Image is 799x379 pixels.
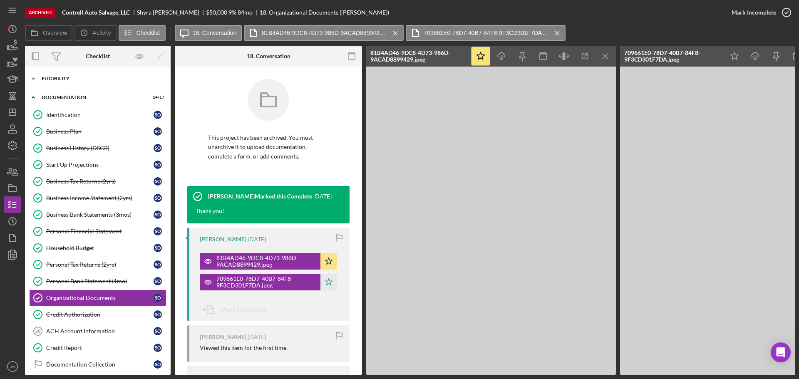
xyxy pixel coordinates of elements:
div: Identification [46,111,154,118]
div: Shyra [PERSON_NAME] [137,9,206,16]
button: 81B4AD46-9DC8-4D73-986D-9ACAD8899429.jpeg [244,25,404,41]
div: Personal Financial Statement [46,228,154,235]
div: S O [154,127,162,136]
a: Business History (DSCR)SO [29,140,166,156]
div: S O [154,344,162,352]
div: Business Bank Statements (3mos) [46,211,154,218]
div: Documentation [42,95,144,100]
div: S O [154,161,162,169]
div: Business Tax Returns (2yrs) [46,178,154,185]
a: Credit ReportSO [29,339,166,356]
div: Checklist [86,53,110,59]
button: Activity [74,25,116,41]
label: Overview [43,30,67,36]
div: Personal Tax Returns (2yrs) [46,261,154,268]
div: Business Plan [46,128,154,135]
div: $50,000 [206,9,227,16]
div: Credit Authorization [46,311,154,318]
div: 709661E0-78D7-40B7-84F8-9F3CD301F7DA.jpeg [624,50,720,63]
button: Move Documents [200,299,275,320]
div: Start Up Projections [46,161,154,168]
div: Personal Bank Statement (1mo) [46,278,154,285]
button: 81B4AD46-9DC8-4D73-986D-9ACAD8899429.jpeg [200,253,337,270]
div: S O [154,260,162,269]
div: S O [154,294,162,302]
label: Checklist [136,30,160,36]
a: Business Income Statement (2yrs)SO [29,190,166,206]
p: This project has been archived. You must unarchive it to upload documentation, complete a form, o... [208,133,329,161]
div: Business Income Statement (2yrs) [46,195,154,201]
tspan: 20 [35,329,40,334]
a: Business PlanSO [29,123,166,140]
a: Business Bank Statements (3mos)SO [29,206,166,223]
div: 18. Organizational Documents ([PERSON_NAME]) [260,9,389,16]
div: S O [154,244,162,252]
div: ACH Account Information [46,328,154,334]
a: Personal Tax Returns (2yrs)SO [29,256,166,273]
div: S O [154,211,162,219]
a: 20ACH Account InformationSO [29,323,166,339]
a: Household BudgetSO [29,240,166,256]
a: IdentificationSO [29,107,166,123]
span: Move Documents [221,306,266,313]
div: S O [154,111,162,119]
div: 18. Conversation [247,53,290,59]
button: 709661E0-78D7-40B7-84F8-9F3CD301F7DA.jpeg [406,25,566,41]
a: Documentation CollectionSO [29,356,166,373]
div: Credit Report [46,344,154,351]
button: JH [4,358,21,375]
div: 81B4AD46-9DC8-4D73-986D-9ACAD8899429.jpeg [216,255,316,268]
div: [PERSON_NAME] [200,236,246,243]
text: JH [10,364,15,369]
time: 2023-03-06 02:29 [248,334,266,340]
time: 2023-05-12 13:22 [313,193,332,200]
div: S O [154,227,162,235]
div: S O [154,360,162,369]
a: Personal Financial StatementSO [29,223,166,240]
button: Checklist [119,25,166,41]
div: S O [154,310,162,319]
button: 18. Conversation [175,25,242,41]
div: Thank you! [187,207,233,223]
div: S O [154,327,162,335]
div: 14 / 17 [149,95,164,100]
label: 18. Conversation [193,30,237,36]
div: S O [154,277,162,285]
div: 84 mo [238,9,253,16]
button: Mark Incomplete [723,4,795,21]
div: Household Budget [46,245,154,251]
div: [PERSON_NAME] Marked this Complete [208,193,312,200]
div: S O [154,144,162,152]
div: Business History (DSCR) [46,145,154,151]
button: Overview [25,25,72,41]
a: Start Up ProjectionsSO [29,156,166,173]
div: Archived [25,7,55,18]
div: [PERSON_NAME] [200,334,246,340]
time: 2023-05-11 19:32 [248,236,266,243]
a: Organizational DocumentsSO [29,290,166,306]
div: Open Intercom Messenger [771,342,791,362]
button: 709661E0-78D7-40B7-84F8-9F3CD301F7DA.jpeg [200,274,337,290]
b: Contrell Auto Salvage, LLC [62,9,130,16]
label: Activity [92,30,111,36]
div: 9 % [228,9,236,16]
a: Personal Bank Statement (1mo)SO [29,273,166,290]
label: 709661E0-78D7-40B7-84F8-9F3CD301F7DA.jpeg [424,30,548,36]
div: Organizational Documents [46,295,154,301]
div: Mark Incomplete [732,4,776,21]
div: Eligibility [42,76,160,81]
div: 709661E0-78D7-40B7-84F8-9F3CD301F7DA.jpeg [216,275,316,289]
div: S O [154,177,162,186]
div: Viewed this item for the first time. [200,344,288,351]
label: 81B4AD46-9DC8-4D73-986D-9ACAD8899429.jpeg [262,30,387,36]
div: 81B4AD46-9DC8-4D73-986D-9ACAD8899429.jpeg [370,50,466,63]
div: S O [154,194,162,202]
iframe: File preview [366,67,616,375]
div: Documentation Collection [46,361,154,368]
a: Credit AuthorizationSO [29,306,166,323]
a: Business Tax Returns (2yrs)SO [29,173,166,190]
